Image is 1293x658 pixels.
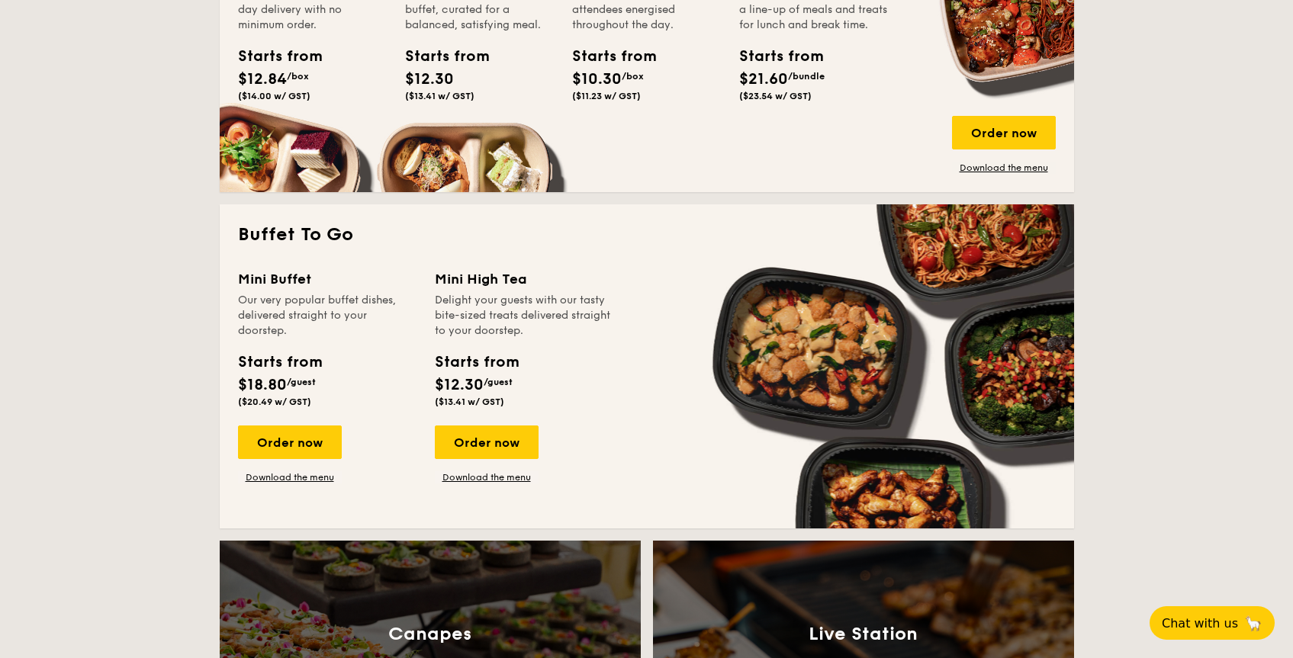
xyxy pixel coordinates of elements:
a: Download the menu [238,471,342,483]
span: 🦙 [1244,615,1262,632]
a: Download the menu [435,471,539,483]
div: Starts from [405,45,474,68]
span: $12.30 [435,376,484,394]
span: ($11.23 w/ GST) [572,91,641,101]
span: /guest [287,377,316,387]
h2: Buffet To Go [238,223,1056,247]
span: $12.30 [405,70,454,88]
div: Our very popular buffet dishes, delivered straight to your doorstep. [238,293,417,339]
span: /bundle [788,71,825,82]
span: /box [287,71,309,82]
div: Order now [952,116,1056,149]
h3: Canapes [388,624,471,645]
h3: Live Station [809,624,918,645]
span: ($14.00 w/ GST) [238,91,310,101]
span: ($13.41 w/ GST) [405,91,474,101]
span: $21.60 [739,70,788,88]
div: Order now [435,425,539,459]
span: ($13.41 w/ GST) [435,396,504,407]
span: Chat with us [1162,616,1238,631]
a: Download the menu [952,162,1056,174]
div: Mini Buffet [238,268,417,290]
div: Starts from [238,45,307,68]
div: Starts from [435,351,518,374]
span: /guest [484,377,513,387]
button: Chat with us🦙 [1150,606,1275,640]
span: ($20.49 w/ GST) [238,396,311,407]
div: Order now [238,425,342,459]
span: $12.84 [238,70,287,88]
div: Mini High Tea [435,268,613,290]
span: ($23.54 w/ GST) [739,91,812,101]
div: Starts from [739,45,808,68]
div: Starts from [238,351,321,374]
div: Delight your guests with our tasty bite-sized treats delivered straight to your doorstep. [435,293,613,339]
span: /box [622,71,644,82]
span: $10.30 [572,70,622,88]
span: $18.80 [238,376,287,394]
div: Starts from [572,45,641,68]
